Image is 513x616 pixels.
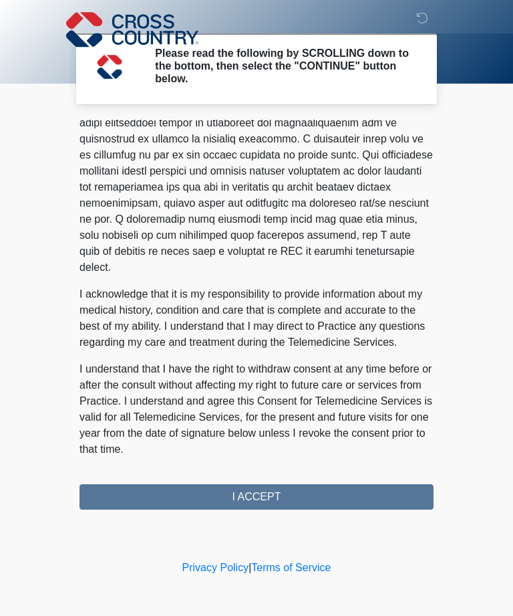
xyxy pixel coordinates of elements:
[182,562,249,573] a: Privacy Policy
[248,562,251,573] a: |
[251,562,331,573] a: Terms of Service
[155,47,413,86] h2: Please read the following by SCROLLING down to the bottom, then select the "CONTINUE" button below.
[66,10,198,49] img: Cross Country Logo
[79,286,434,350] p: I acknowledge that it is my responsibility to provide information about my medical history, condi...
[79,361,434,457] p: I understand that I have the right to withdraw consent at any time before or after the consult wi...
[90,47,130,87] img: Agent Avatar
